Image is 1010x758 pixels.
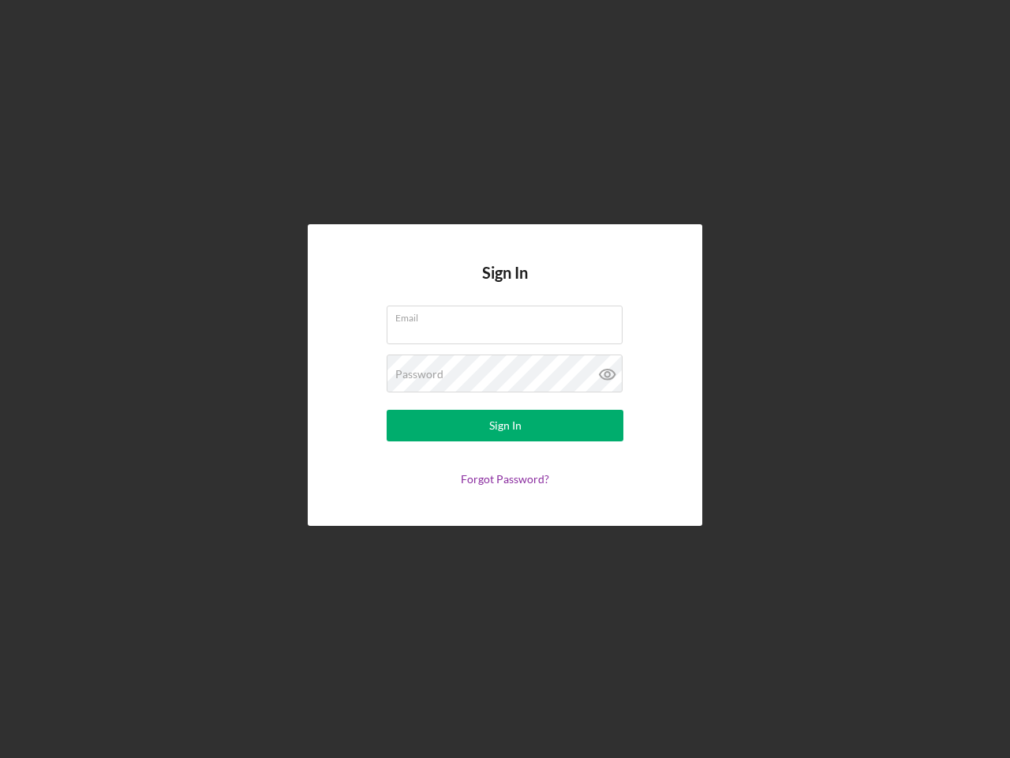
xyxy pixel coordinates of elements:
label: Password [395,368,443,381]
label: Email [395,306,623,324]
a: Forgot Password? [461,472,549,486]
button: Sign In [387,410,623,441]
h4: Sign In [482,264,528,306]
div: Sign In [489,410,522,441]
